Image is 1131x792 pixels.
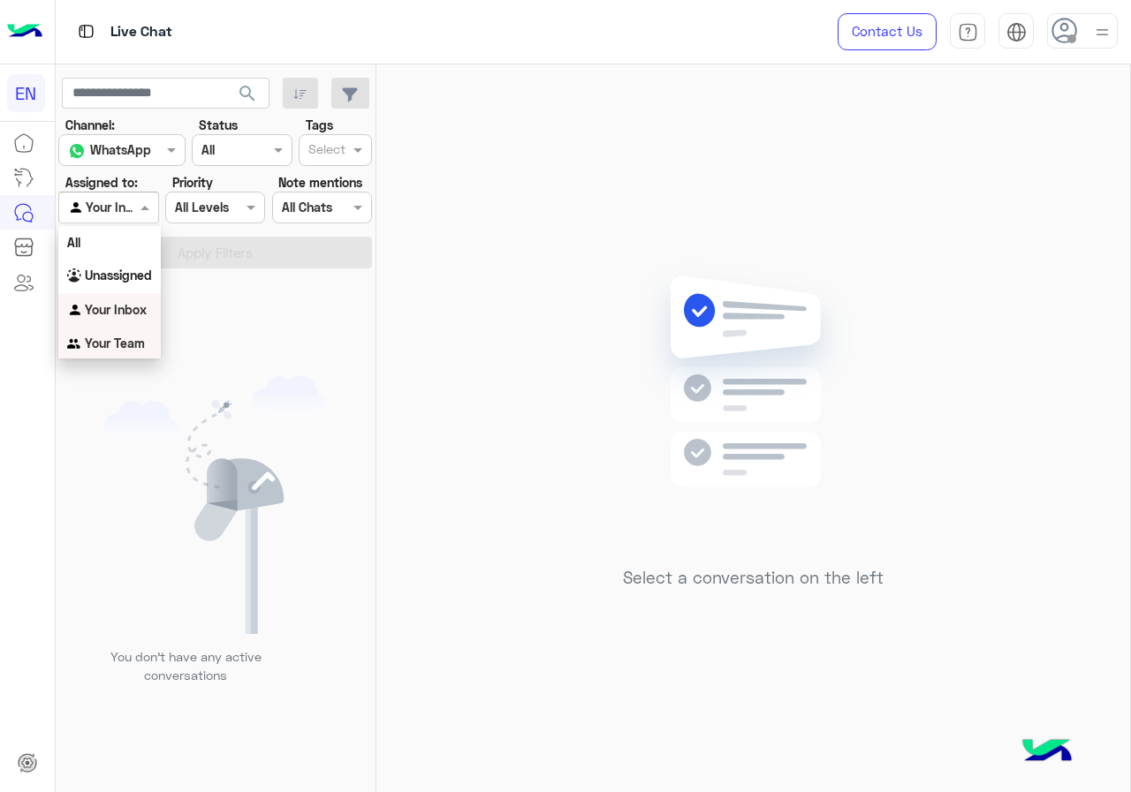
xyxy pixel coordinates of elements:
img: no messages [626,261,881,554]
label: Channel: [65,116,115,134]
label: Assigned to: [65,173,138,192]
ng-dropdown-panel: Options list [58,226,161,358]
p: You don’t have any active conversations [96,647,275,685]
img: tab [75,20,97,42]
a: tab [950,13,985,50]
img: INBOX.AGENTFILTER.YOURTEAM [67,336,85,354]
div: Select [306,140,345,162]
h5: Select a conversation on the left [623,568,884,588]
img: tab [958,22,978,42]
a: Contact Us [838,13,937,50]
img: hulul-logo.png [1016,721,1078,783]
button: search [226,78,269,116]
img: profile [1091,21,1113,43]
b: Your Team [85,336,145,351]
label: Note mentions [278,173,362,192]
label: Tags [306,116,333,134]
p: Live Chat [110,20,172,44]
div: EN [7,74,45,112]
b: Your Inbox [85,302,147,317]
b: Unassigned [85,268,152,283]
img: tab [1006,22,1027,42]
label: Status [199,116,238,134]
b: All [67,235,80,250]
img: INBOX.AGENTFILTER.YOURINBOX [67,302,85,320]
img: empty users [104,376,327,634]
img: INBOX.AGENTFILTER.UNASSIGNED [67,268,85,286]
button: Apply Filters [58,237,372,268]
span: search [237,83,258,104]
img: Logo [7,13,42,50]
label: Priority [172,173,213,192]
